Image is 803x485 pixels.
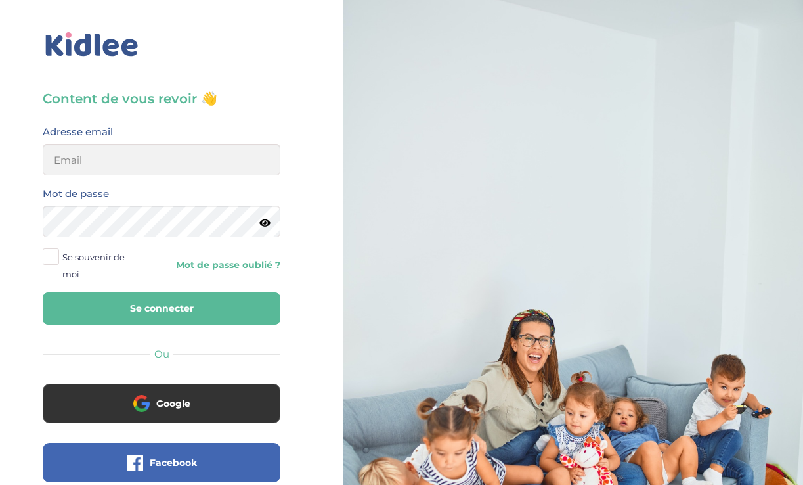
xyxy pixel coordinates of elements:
[43,30,141,60] img: logo_kidlee_bleu
[127,455,143,471] img: facebook.png
[156,397,190,410] span: Google
[154,348,169,360] span: Ou
[133,395,150,411] img: google.png
[43,124,113,141] label: Adresse email
[62,248,142,283] span: Se souvenir de moi
[43,185,109,202] label: Mot de passe
[43,292,280,325] button: Se connecter
[171,259,280,271] a: Mot de passe oublié ?
[43,406,280,419] a: Google
[43,144,280,175] input: Email
[43,89,280,108] h3: Content de vous revoir 👋
[43,465,280,478] a: Facebook
[43,443,280,482] button: Facebook
[150,456,197,469] span: Facebook
[43,384,280,423] button: Google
